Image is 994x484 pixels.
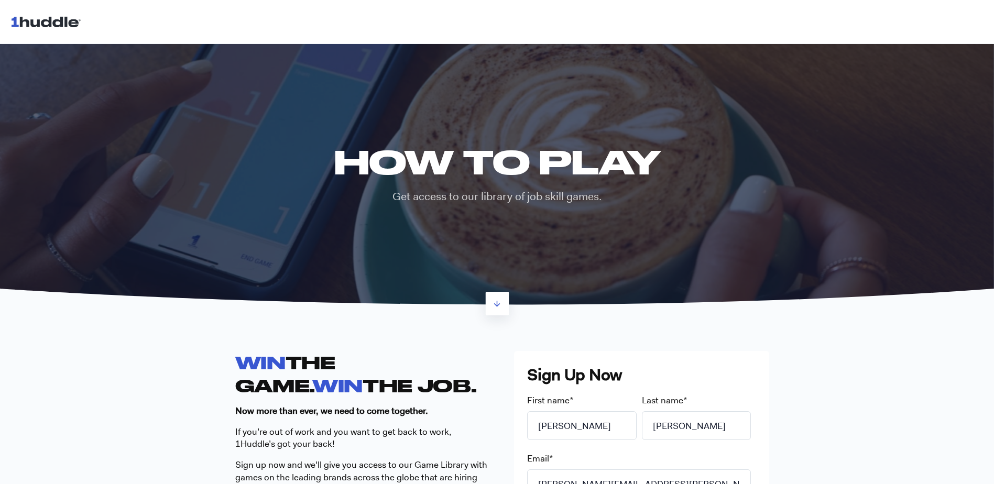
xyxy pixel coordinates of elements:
h3: Sign Up Now [527,364,756,386]
span: If you’re out of work and you want to get back to work, 1Huddle’s got your back! [235,426,451,450]
p: Get access to our library of job skill games. [326,189,668,204]
strong: THE GAME. THE JOB. [235,352,477,395]
span: Last name [642,394,683,406]
span: First name [527,394,570,406]
span: Email [527,453,549,464]
span: WIN [235,352,286,372]
span: WIN [312,375,363,395]
strong: Now more than ever, we need to come together. [235,405,428,416]
h1: HOW TO PLAY [326,142,668,181]
img: 1huddle [10,12,85,31]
